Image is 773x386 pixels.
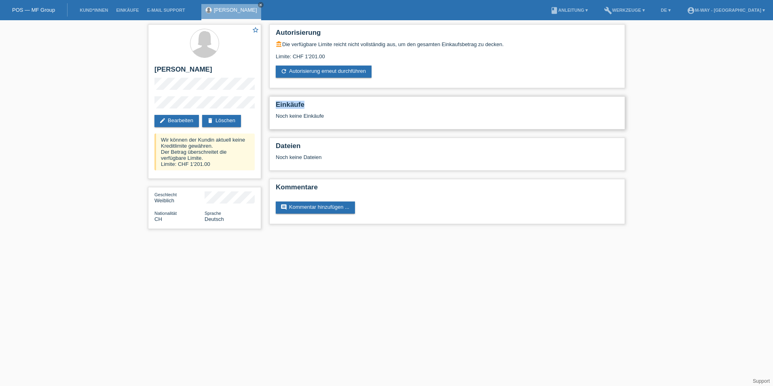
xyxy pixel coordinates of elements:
[205,216,224,222] span: Deutsch
[12,7,55,13] a: POS — MF Group
[546,8,592,13] a: bookAnleitung ▾
[252,26,259,35] a: star_border
[657,8,675,13] a: DE ▾
[683,8,769,13] a: account_circlem-way - [GEOGRAPHIC_DATA] ▾
[276,101,619,113] h2: Einkäufe
[753,378,770,384] a: Support
[276,66,372,78] a: refreshAutorisierung erneut durchführen
[205,211,221,216] span: Sprache
[76,8,112,13] a: Kund*innen
[154,66,255,78] h2: [PERSON_NAME]
[281,68,287,74] i: refresh
[276,29,619,41] h2: Autorisierung
[159,117,166,124] i: edit
[154,191,205,204] div: Weiblich
[276,47,619,59] div: Limite: CHF 1'201.00
[276,183,619,195] h2: Kommentare
[550,6,558,15] i: book
[281,204,287,210] i: comment
[154,192,177,197] span: Geschlecht
[276,154,523,160] div: Noch keine Dateien
[258,2,264,8] a: close
[154,115,199,127] a: editBearbeiten
[154,216,162,222] span: Schweiz
[143,8,189,13] a: E-Mail Support
[207,117,213,124] i: delete
[687,6,695,15] i: account_circle
[276,142,619,154] h2: Dateien
[259,3,263,7] i: close
[276,41,282,47] i: account_balance
[604,6,612,15] i: build
[600,8,649,13] a: buildWerkzeuge ▾
[252,26,259,34] i: star_border
[276,113,619,125] div: Noch keine Einkäufe
[214,7,257,13] a: [PERSON_NAME]
[154,134,255,170] div: Wir können der Kundin aktuell keine Kreditlimite gewähren. Der Betrag überschreitet die verfügbar...
[154,211,177,216] span: Nationalität
[202,115,241,127] a: deleteLöschen
[276,201,355,214] a: commentKommentar hinzufügen ...
[276,41,619,47] div: Die verfügbare Limite reicht nicht vollständig aus, um den gesamten Einkaufsbetrag zu decken.
[112,8,143,13] a: Einkäufe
